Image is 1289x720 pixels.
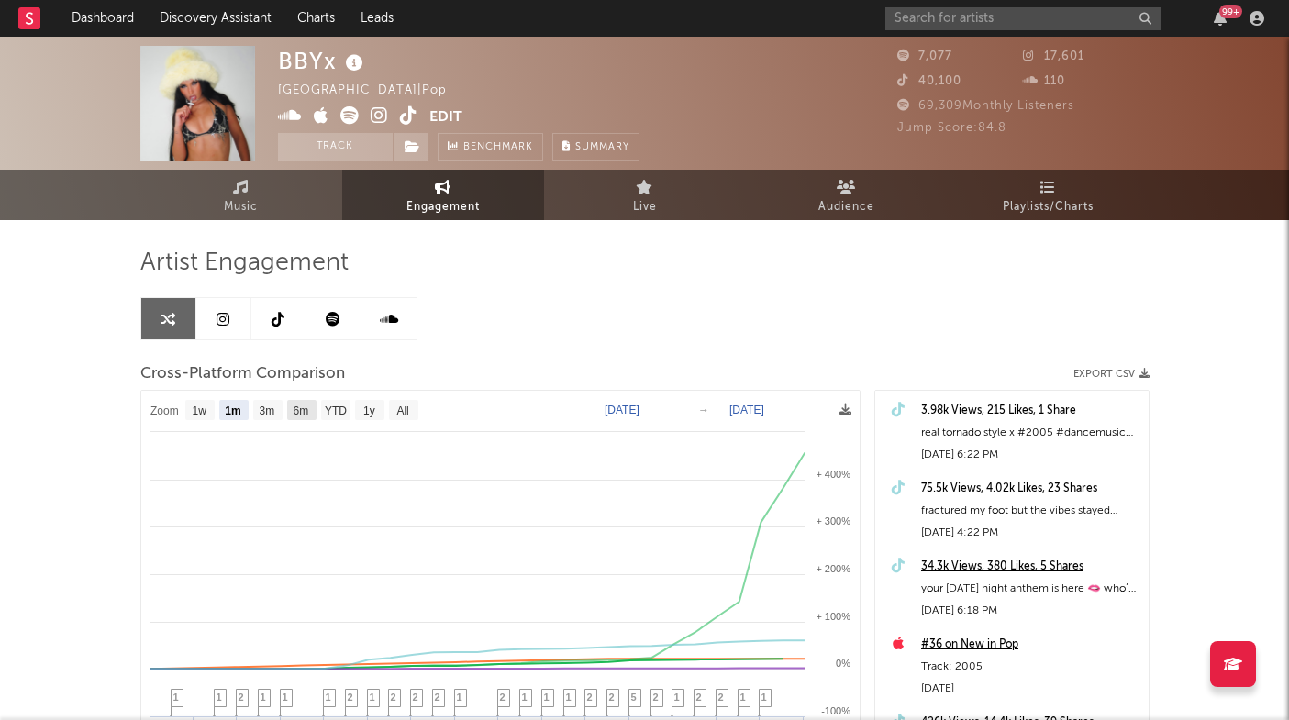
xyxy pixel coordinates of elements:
span: Jump Score: 84.8 [897,122,1006,134]
text: 1y [363,404,375,417]
span: 1 [457,692,462,703]
span: 69,309 Monthly Listeners [897,100,1074,112]
button: Track [278,133,393,161]
span: 2 [413,692,418,703]
a: Music [140,170,342,220]
span: 1 [217,692,222,703]
span: Artist Engagement [140,252,349,274]
span: 2 [653,692,659,703]
span: 2 [435,692,440,703]
text: + 300% [816,515,850,526]
button: 99+ [1214,11,1227,26]
div: fractured my foot but the vibes stayed intact x #dancemusic #2005 #dancer #fyp [921,500,1139,522]
span: 2 [500,692,506,703]
span: 1 [740,692,746,703]
span: 1 [544,692,550,703]
span: 1 [522,692,528,703]
span: 1 [283,692,288,703]
div: [DATE] 6:22 PM [921,444,1139,466]
a: 3.98k Views, 215 Likes, 1 Share [921,400,1139,422]
span: 110 [1023,75,1065,87]
span: Live [633,196,657,218]
span: 2 [609,692,615,703]
span: 1 [326,692,331,703]
span: 17,601 [1023,50,1084,62]
span: 1 [261,692,266,703]
text: Zoom [150,404,179,417]
text: [DATE] [605,404,639,416]
span: 1 [173,692,179,703]
button: Export CSV [1073,369,1150,380]
a: #36 on New in Pop [921,634,1139,656]
div: real tornado style x #2005 #dancemusic #parishilton #fyp [921,422,1139,444]
span: Music [224,196,258,218]
span: 5 [631,692,637,703]
span: Engagement [406,196,480,218]
button: Summary [552,133,639,161]
div: BBYx [278,46,368,76]
span: 2 [587,692,593,703]
text: 1w [192,404,206,417]
span: 1 [370,692,375,703]
div: [DATE] [921,678,1139,700]
span: 2 [696,692,702,703]
input: Search for artists [885,7,1161,30]
span: 2 [348,692,353,703]
span: 2 [391,692,396,703]
span: 1 [674,692,680,703]
a: 75.5k Views, 4.02k Likes, 23 Shares [921,478,1139,500]
text: 3m [259,404,274,417]
span: 7,077 [897,50,952,62]
span: Cross-Platform Comparison [140,363,345,385]
div: Track: 2005 [921,656,1139,678]
text: -100% [821,705,850,716]
span: Summary [575,142,629,152]
span: Playlists/Charts [1003,196,1094,218]
a: Audience [746,170,948,220]
span: Benchmark [463,137,533,159]
text: YTD [324,404,346,417]
div: [DATE] 6:18 PM [921,600,1139,622]
text: + 400% [816,469,850,480]
div: [GEOGRAPHIC_DATA] | Pop [278,80,468,102]
span: 40,100 [897,75,961,87]
span: 2 [239,692,244,703]
text: + 200% [816,563,850,574]
text: 6m [293,404,308,417]
text: 0% [836,658,850,669]
div: your [DATE] night anthem is here 🫦 who’s listening?! #2005 #dancemusic #femaledj #fyp [921,578,1139,600]
div: [DATE] 4:22 PM [921,522,1139,544]
text: 1m [225,404,240,417]
a: Live [544,170,746,220]
a: Playlists/Charts [948,170,1150,220]
text: + 100% [816,611,850,622]
text: All [396,404,408,417]
span: Audience [818,196,874,218]
span: 1 [761,692,767,703]
a: 34.3k Views, 380 Likes, 5 Shares [921,556,1139,578]
button: Edit [429,106,462,129]
span: 2 [718,692,724,703]
span: 1 [566,692,572,703]
a: Benchmark [438,133,543,161]
div: 99 + [1219,5,1242,18]
text: [DATE] [729,404,764,416]
text: → [698,404,709,416]
a: Engagement [342,170,544,220]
